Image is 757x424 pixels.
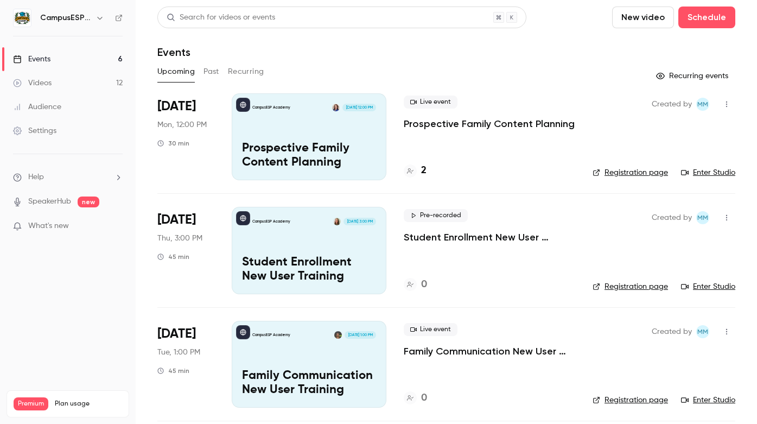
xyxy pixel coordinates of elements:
[404,391,427,406] a: 0
[13,78,52,88] div: Videos
[157,233,202,244] span: Thu, 3:00 PM
[13,125,56,136] div: Settings
[232,93,386,180] a: Prospective Family Content PlanningCampusESP AcademyKerri Meeks-Griffin[DATE] 12:00 PMProspective...
[78,197,99,207] span: new
[681,167,735,178] a: Enter Studio
[252,332,290,338] p: CampusESP Academy
[404,231,575,244] a: Student Enrollment New User Training
[157,252,189,261] div: 45 min
[652,211,692,224] span: Created by
[252,105,290,110] p: CampusESP Academy
[28,220,69,232] span: What's new
[404,345,575,358] a: Family Communication New User Training
[681,281,735,292] a: Enter Studio
[242,142,376,170] p: Prospective Family Content Planning
[40,12,91,23] h6: CampusESP Academy
[13,102,61,112] div: Audience
[228,63,264,80] button: Recurring
[593,167,668,178] a: Registration page
[157,211,196,229] span: [DATE]
[157,347,200,358] span: Tue, 1:00 PM
[651,67,735,85] button: Recurring events
[252,219,290,224] p: CampusESP Academy
[110,222,123,231] iframe: Noticeable Trigger
[157,321,214,408] div: Sep 23 Tue, 1:00 PM (America/New York)
[14,397,48,410] span: Premium
[652,325,692,338] span: Created by
[343,218,376,225] span: [DATE] 3:00 PM
[28,196,71,207] a: SpeakerHub
[612,7,674,28] button: New video
[697,98,708,111] span: MM
[167,12,275,23] div: Search for videos or events
[13,54,50,65] div: Events
[696,98,709,111] span: Mairin Matthews
[681,395,735,406] a: Enter Studio
[342,104,376,111] span: [DATE] 12:00 PM
[55,400,122,408] span: Plan usage
[157,98,196,115] span: [DATE]
[404,209,468,222] span: Pre-recorded
[404,277,427,292] a: 0
[242,369,376,397] p: Family Communication New User Training
[334,331,342,339] img: Mira Gandhi
[652,98,692,111] span: Created by
[232,321,386,408] a: Family Communication New User TrainingCampusESP AcademyMira Gandhi[DATE] 1:00 PMFamily Communicat...
[14,9,31,27] img: CampusESP Academy
[157,325,196,343] span: [DATE]
[332,104,340,111] img: Kerri Meeks-Griffin
[157,119,207,130] span: Mon, 12:00 PM
[421,277,427,292] h4: 0
[28,172,44,183] span: Help
[242,256,376,284] p: Student Enrollment New User Training
[157,207,214,294] div: Sep 18 Thu, 3:00 PM (America/New York)
[696,325,709,338] span: Mairin Matthews
[232,207,386,294] a: Student Enrollment New User TrainingCampusESP AcademyMairin Matthews[DATE] 3:00 PMStudent Enrollm...
[157,366,189,375] div: 45 min
[421,163,427,178] h4: 2
[203,63,219,80] button: Past
[593,281,668,292] a: Registration page
[404,323,457,336] span: Live event
[678,7,735,28] button: Schedule
[157,139,189,148] div: 30 min
[157,93,214,180] div: Sep 15 Mon, 12:00 PM (America/New York)
[13,172,123,183] li: help-dropdown-opener
[404,117,575,130] a: Prospective Family Content Planning
[404,96,457,109] span: Live event
[421,391,427,406] h4: 0
[697,325,708,338] span: MM
[697,211,708,224] span: MM
[157,46,190,59] h1: Events
[333,218,341,225] img: Mairin Matthews
[593,395,668,406] a: Registration page
[696,211,709,224] span: Mairin Matthews
[404,163,427,178] a: 2
[157,63,195,80] button: Upcoming
[345,331,376,339] span: [DATE] 1:00 PM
